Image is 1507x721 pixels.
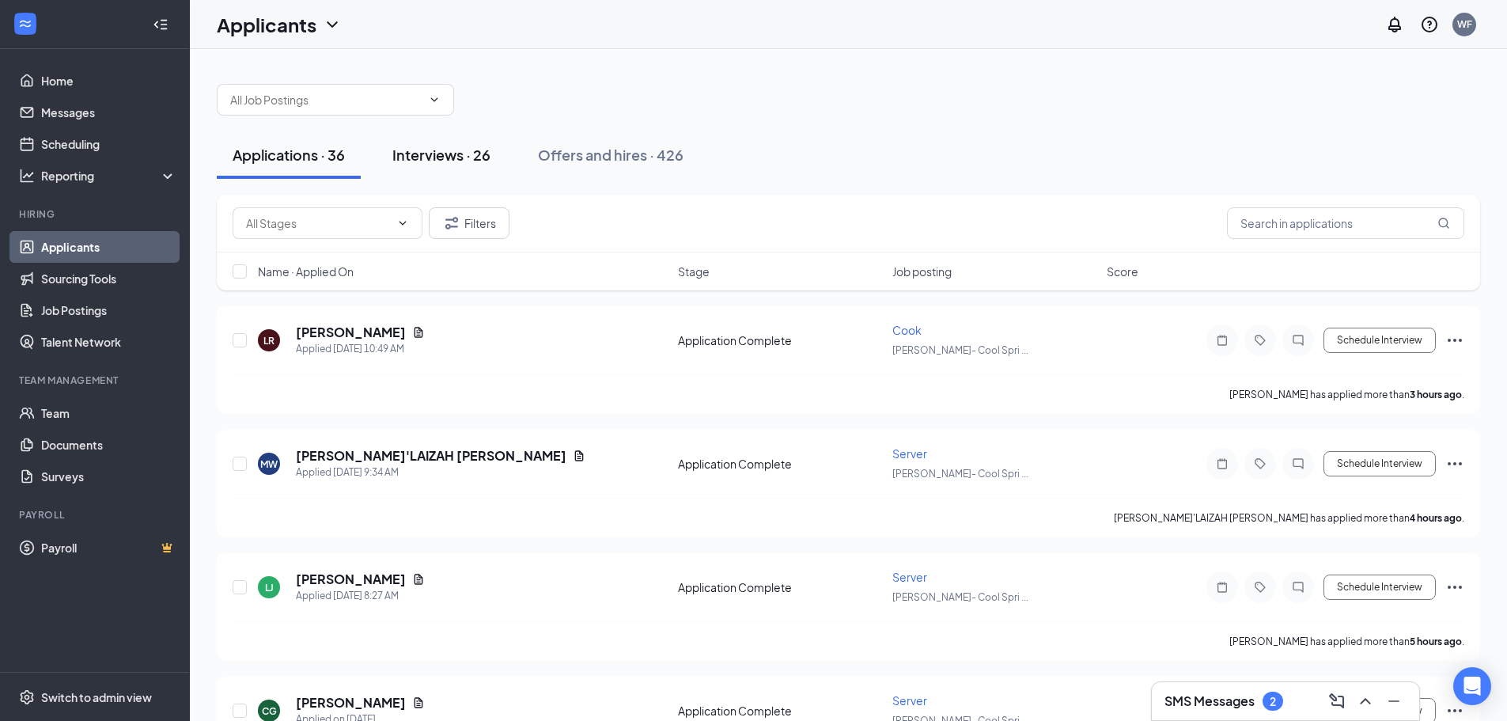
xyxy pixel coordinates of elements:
span: Server [892,570,927,584]
svg: Ellipses [1445,578,1464,597]
h5: [PERSON_NAME] [296,571,406,588]
svg: QuestionInfo [1420,15,1439,34]
svg: Ellipses [1445,331,1464,350]
div: Application Complete [678,332,883,348]
div: LJ [265,581,274,594]
svg: Note [1213,581,1232,594]
svg: Document [412,326,425,339]
h5: [PERSON_NAME] [296,324,406,341]
div: Payroll [19,508,173,522]
svg: Ellipses [1445,701,1464,720]
span: [PERSON_NAME]- Cool Spri ... [892,344,1028,356]
input: All Stages [246,214,390,232]
div: Applied [DATE] 10:49 AM [296,341,425,357]
b: 3 hours ago [1410,389,1462,400]
svg: Tag [1251,334,1270,347]
svg: Settings [19,689,35,705]
span: Stage [678,264,710,279]
svg: Document [573,450,585,462]
div: Open Intercom Messenger [1453,667,1491,705]
span: Server [892,693,927,708]
p: [PERSON_NAME] has applied more than . [1229,388,1464,401]
button: Filter Filters [429,207,509,239]
a: Documents [41,429,176,461]
span: Cook [892,323,922,337]
div: CG [262,704,277,718]
a: Talent Network [41,326,176,358]
b: 5 hours ago [1410,636,1462,647]
a: PayrollCrown [41,532,176,564]
span: [PERSON_NAME]- Cool Spri ... [892,591,1028,603]
div: Offers and hires · 426 [538,145,683,165]
svg: Ellipses [1445,454,1464,473]
svg: Minimize [1384,692,1403,711]
div: Applied [DATE] 8:27 AM [296,588,425,604]
button: Schedule Interview [1323,451,1436,476]
svg: Notifications [1385,15,1404,34]
button: ChevronUp [1353,689,1378,714]
span: Name · Applied On [258,264,354,279]
div: Switch to admin view [41,689,152,705]
svg: Note [1213,334,1232,347]
button: Schedule Interview [1323,328,1436,353]
svg: ComposeMessage [1327,692,1346,711]
svg: ChatInactive [1289,334,1308,347]
div: Application Complete [678,456,883,472]
svg: Tag [1251,581,1270,594]
h5: [PERSON_NAME] [296,694,406,712]
svg: ChatInactive [1289,457,1308,470]
svg: Analysis [19,168,35,184]
svg: ChevronUp [1356,692,1375,711]
svg: ChevronDown [428,93,441,106]
p: [PERSON_NAME]'LAIZAH [PERSON_NAME] has applied more than . [1114,511,1464,525]
svg: Filter [442,214,461,233]
span: [PERSON_NAME]- Cool Spri ... [892,468,1028,480]
svg: Document [412,696,425,709]
svg: Collapse [153,17,168,32]
svg: WorkstreamLogo [17,16,33,32]
div: 2 [1270,695,1276,708]
div: MW [260,457,278,471]
span: Server [892,446,927,461]
b: 4 hours ago [1410,512,1462,524]
svg: Tag [1251,457,1270,470]
svg: Document [412,573,425,586]
svg: ChevronDown [396,217,409,230]
div: Hiring [19,207,173,221]
button: ComposeMessage [1324,689,1350,714]
div: Reporting [41,168,177,184]
h1: Applicants [217,11,316,38]
a: Messages [41,97,176,128]
a: Surveys [41,461,176,492]
svg: MagnifyingGlass [1437,217,1450,230]
p: [PERSON_NAME] has applied more than . [1229,635,1464,648]
a: Home [41,65,176,97]
svg: ChevronDown [323,15,342,34]
div: LR [263,334,275,347]
a: Scheduling [41,128,176,160]
div: Applied [DATE] 9:34 AM [296,465,585,480]
div: Applications · 36 [233,145,345,165]
input: All Job Postings [230,91,422,108]
span: Job posting [892,264,952,279]
input: Search in applications [1227,207,1464,239]
span: Score [1107,264,1138,279]
svg: ChatInactive [1289,581,1308,594]
a: Sourcing Tools [41,263,176,294]
a: Team [41,397,176,429]
button: Minimize [1381,689,1407,714]
a: Job Postings [41,294,176,326]
div: Application Complete [678,579,883,595]
svg: Note [1213,457,1232,470]
a: Applicants [41,231,176,263]
div: Application Complete [678,703,883,719]
div: Team Management [19,374,173,387]
button: Schedule Interview [1323,575,1436,600]
div: WF [1457,17,1472,31]
h3: SMS Messages [1164,693,1255,710]
div: Interviews · 26 [392,145,490,165]
h5: [PERSON_NAME]'LAIZAH [PERSON_NAME] [296,447,566,465]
